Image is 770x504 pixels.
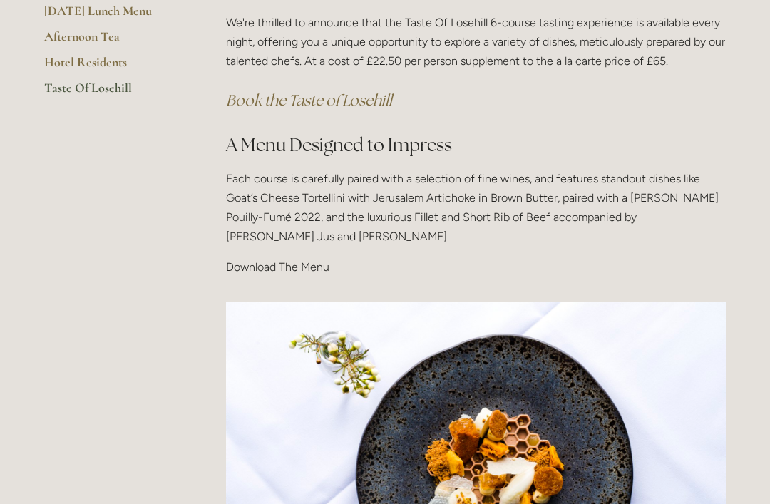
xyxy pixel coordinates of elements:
[44,54,180,80] a: Hotel Residents
[226,133,726,158] h2: A Menu Designed to Impress
[226,169,726,247] p: Each course is carefully paired with a selection of fine wines, and features standout dishes like...
[226,13,726,71] p: We're thrilled to announce that the Taste Of Losehill 6-course tasting experience is available ev...
[226,260,329,274] span: Download The Menu
[44,3,180,29] a: [DATE] Lunch Menu
[226,91,392,110] a: Book the Taste of Losehill
[44,80,180,106] a: Taste Of Losehill
[44,29,180,54] a: Afternoon Tea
